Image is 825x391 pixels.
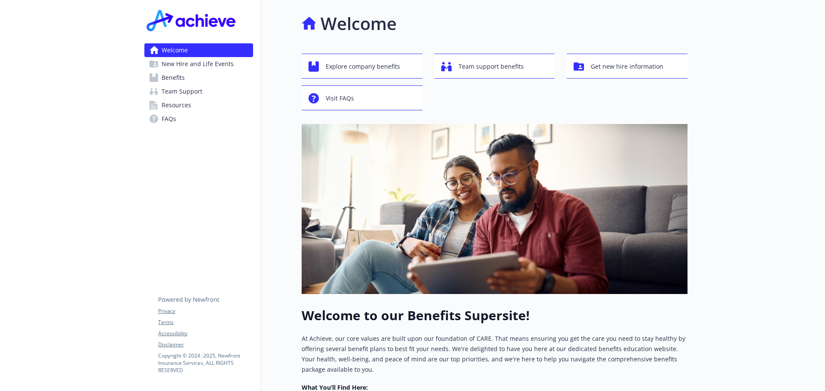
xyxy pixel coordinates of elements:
span: New Hire and Life Events [162,57,234,71]
span: Explore company benefits [326,58,400,75]
button: Get new hire information [567,54,687,79]
a: Accessibility [158,330,253,337]
a: Team Support [144,85,253,98]
h1: Welcome [321,11,397,36]
a: Resources [144,98,253,112]
img: overview page banner [302,124,687,294]
button: Visit FAQs [302,85,422,110]
button: Explore company benefits [302,54,422,79]
a: Terms [158,318,253,326]
a: Welcome [144,43,253,57]
a: Benefits [144,71,253,85]
a: FAQs [144,112,253,126]
a: New Hire and Life Events [144,57,253,71]
button: Team support benefits [434,54,555,79]
span: Team Support [162,85,202,98]
a: Privacy [158,307,253,315]
span: Resources [162,98,191,112]
span: Benefits [162,71,185,85]
p: Copyright © 2024 - 2025 , Newfront Insurance Services, ALL RIGHTS RESERVED [158,352,253,374]
span: FAQs [162,112,176,126]
h1: Welcome to our Benefits Supersite! [302,308,687,323]
span: Welcome [162,43,188,57]
span: Team support benefits [458,58,524,75]
a: Disclaimer [158,341,253,349]
span: Visit FAQs [326,90,354,106]
p: At Achieve, our core values are built upon our foundation of CARE. That means ensuring you get th... [302,333,687,375]
span: Get new hire information [591,58,663,75]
